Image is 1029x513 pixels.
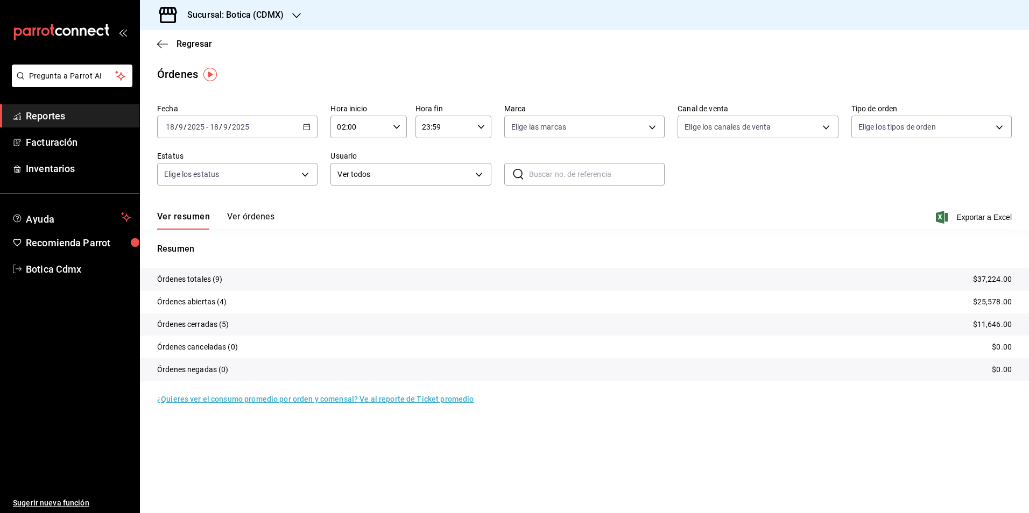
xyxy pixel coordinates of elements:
[26,236,131,250] span: Recomienda Parrot
[415,105,491,112] label: Hora fin
[157,274,223,285] p: Órdenes totales (9)
[938,211,1012,224] button: Exportar a Excel
[26,161,131,176] span: Inventarios
[678,105,838,112] label: Canal de venta
[157,395,474,403] a: ¿Quieres ver el consumo promedio por orden y comensal? Ve al reporte de Ticket promedio
[157,296,227,308] p: Órdenes abiertas (4)
[157,39,212,49] button: Regresar
[973,274,1012,285] p: $37,224.00
[504,105,665,112] label: Marca
[157,105,318,112] label: Fecha
[973,296,1012,308] p: $25,578.00
[209,123,219,131] input: --
[511,122,566,132] span: Elige las marcas
[157,211,274,230] div: navigation tabs
[206,123,208,131] span: -
[26,109,131,123] span: Reportes
[29,70,116,82] span: Pregunta a Parrot AI
[118,28,127,37] button: open_drawer_menu
[157,341,238,353] p: Órdenes canceladas (0)
[992,364,1012,375] p: $0.00
[12,65,132,87] button: Pregunta a Parrot AI
[8,78,132,89] a: Pregunta a Parrot AI
[227,211,274,230] button: Ver órdenes
[231,123,250,131] input: ----
[157,211,210,230] button: Ver resumen
[157,319,229,330] p: Órdenes cerradas (5)
[858,122,936,132] span: Elige los tipos de orden
[219,123,222,131] span: /
[203,68,217,81] img: Tooltip marker
[187,123,205,131] input: ----
[165,123,175,131] input: --
[529,163,665,185] input: Buscar no. de referencia
[178,123,184,131] input: --
[851,105,1012,112] label: Tipo de orden
[13,497,131,509] span: Sugerir nueva función
[164,169,219,180] span: Elige los estatus
[973,319,1012,330] p: $11,646.00
[179,9,284,22] h3: Sucursal: Botica (CDMX)
[330,152,491,160] label: Usuario
[177,39,212,49] span: Regresar
[157,152,318,160] label: Estatus
[992,341,1012,353] p: $0.00
[157,66,198,82] div: Órdenes
[685,122,771,132] span: Elige los canales de venta
[175,123,178,131] span: /
[223,123,228,131] input: --
[330,105,406,112] label: Hora inicio
[26,211,117,224] span: Ayuda
[157,364,229,375] p: Órdenes negadas (0)
[26,135,131,149] span: Facturación
[26,262,131,276] span: Botica Cdmx
[157,243,1012,255] p: Resumen
[337,169,471,180] span: Ver todos
[228,123,231,131] span: /
[184,123,187,131] span: /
